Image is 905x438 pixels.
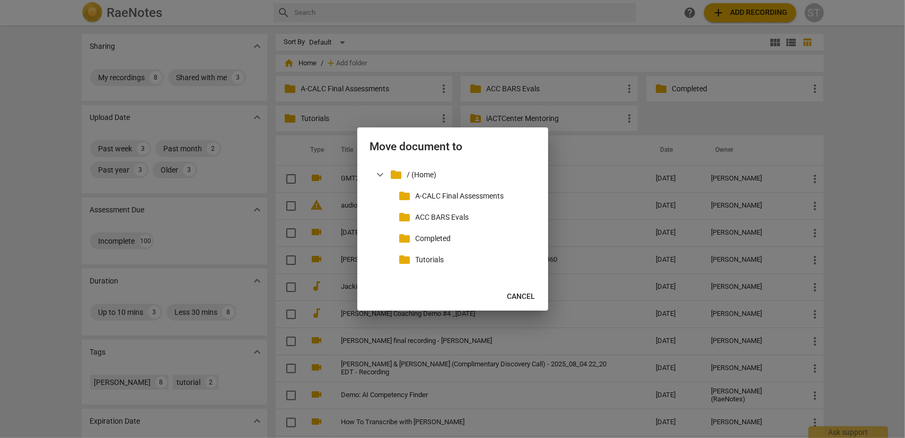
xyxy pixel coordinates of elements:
[499,287,544,306] button: Cancel
[416,254,531,265] p: Tutorials
[416,191,531,202] p: A-CALC Final Assessments
[374,168,387,181] span: expand_more
[399,190,411,202] span: folder
[390,168,403,181] span: folder
[507,291,535,302] span: Cancel
[416,233,531,244] p: Completed
[399,232,411,245] span: folder
[370,140,535,153] h2: Move document to
[399,253,411,266] span: folder
[407,169,531,181] p: / (Home)
[399,211,411,224] span: folder
[416,212,531,223] p: ACC BARS Evals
